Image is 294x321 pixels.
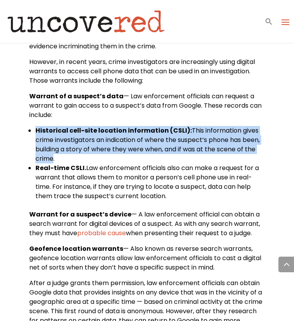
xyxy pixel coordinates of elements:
a: probable cause [77,229,126,238]
span: — A law enforcement official can obtain a search warrant for digital devices of a suspect. As wit... [29,210,260,238]
span: However, in recent years, crime investigators are increasingly using digital warrants to access c... [29,57,255,85]
span: This information gives crime investigators an indication of where the suspect’s phone has been, b... [35,126,260,163]
b: Geofence location warrants [29,244,123,253]
b: Warrant of a suspect’s data [29,92,124,101]
span: In the past, when a law enforcement official issued a warrant to search the premises of a suspect... [29,14,260,51]
b: Warrant for a suspect’s device [29,210,131,219]
b: Real-time CSLI. [35,163,86,172]
span: — Also known as reverse search warrants, geofence location warrants allow law enforcement officia... [29,244,261,272]
span: — Law enforcement officials can request a warrant to gain access to a suspect’s data from Google.... [29,92,262,119]
b: Historical cell-site location information (CSLI): [35,126,192,135]
span: when presenting their request to a judge. [126,229,252,238]
span: Law enforcement officials also can make a request for a warrant that allows them to monitor a per... [35,163,259,200]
